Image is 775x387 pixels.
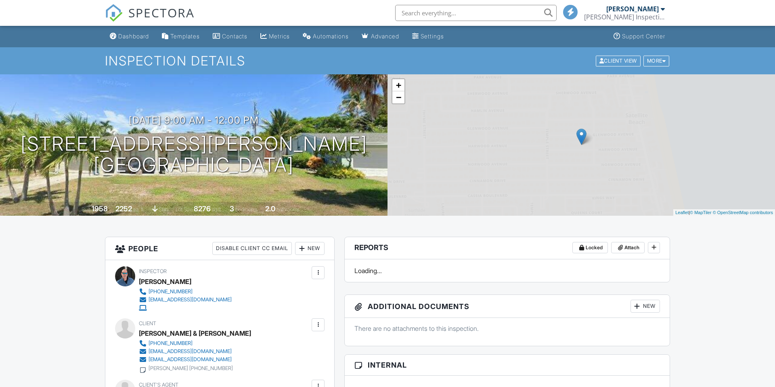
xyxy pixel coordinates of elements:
[128,4,195,21] span: SPECTORA
[313,33,349,40] div: Automations
[139,288,232,296] a: [PHONE_NUMBER]
[139,268,167,274] span: Inspector
[295,242,325,255] div: New
[105,11,195,28] a: SPECTORA
[690,210,712,215] a: © MapTiler
[105,237,334,260] h3: People
[139,276,191,288] div: [PERSON_NAME]
[222,33,247,40] div: Contacts
[675,210,689,215] a: Leaflet
[392,91,404,103] a: Zoom out
[149,297,232,303] div: [EMAIL_ADDRESS][DOMAIN_NAME]
[129,115,259,126] h3: [DATE] 9:00 am - 12:00 pm
[421,33,444,40] div: Settings
[269,33,290,40] div: Metrics
[643,55,670,66] div: More
[584,13,665,21] div: Lucas Inspection Services
[149,340,193,347] div: [PHONE_NUMBER]
[139,347,245,355] a: [EMAIL_ADDRESS][DOMAIN_NAME]
[345,295,670,318] h3: Additional Documents
[392,79,404,91] a: Zoom in
[371,33,399,40] div: Advanced
[300,29,352,44] a: Automations (Basic)
[92,204,108,213] div: 1958
[139,355,245,364] a: [EMAIL_ADDRESS][DOMAIN_NAME]
[139,339,245,347] a: [PHONE_NUMBER]
[139,296,232,304] a: [EMAIL_ADDRESS][DOMAIN_NAME]
[105,4,123,22] img: The Best Home Inspection Software - Spectora
[354,324,660,333] p: There are no attachments to this inspection.
[133,206,145,212] span: sq. ft.
[21,133,367,176] h1: [STREET_ADDRESS][PERSON_NAME] [GEOGRAPHIC_DATA]
[345,355,670,376] h3: Internal
[149,288,193,295] div: [PHONE_NUMBER]
[276,206,300,212] span: bathrooms
[149,365,233,372] div: [PERSON_NAME] [PHONE_NUMBER]
[139,327,251,339] div: [PERSON_NAME] & [PERSON_NAME]
[409,29,447,44] a: Settings
[630,300,660,313] div: New
[257,29,293,44] a: Metrics
[105,54,670,68] h1: Inspection Details
[622,33,665,40] div: Support Center
[149,356,232,363] div: [EMAIL_ADDRESS][DOMAIN_NAME]
[606,5,659,13] div: [PERSON_NAME]
[107,29,152,44] a: Dashboard
[265,204,275,213] div: 2.0
[713,210,773,215] a: © OpenStreetMap contributors
[194,204,211,213] div: 8276
[673,209,775,216] div: |
[82,206,90,212] span: Built
[212,206,222,212] span: sq.ft.
[170,33,200,40] div: Templates
[139,320,156,326] span: Client
[159,29,203,44] a: Templates
[595,57,643,63] a: Client View
[610,29,668,44] a: Support Center
[230,204,234,213] div: 3
[115,204,132,213] div: 2252
[358,29,402,44] a: Advanced
[395,5,557,21] input: Search everything...
[209,29,251,44] a: Contacts
[596,55,641,66] div: Client View
[212,242,292,255] div: Disable Client CC Email
[149,348,232,355] div: [EMAIL_ADDRESS][DOMAIN_NAME]
[235,206,258,212] span: bedrooms
[176,206,193,212] span: Lot Size
[159,206,168,212] span: slab
[118,33,149,40] div: Dashboard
